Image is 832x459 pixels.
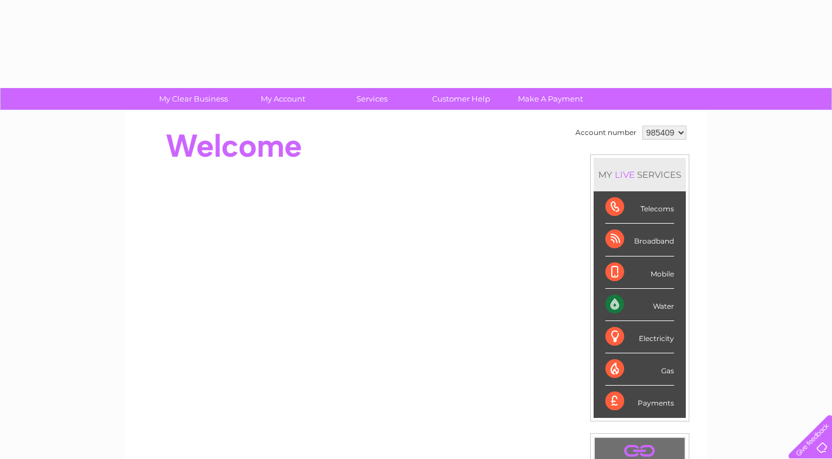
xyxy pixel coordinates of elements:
[502,88,599,110] a: Make A Payment
[145,88,242,110] a: My Clear Business
[605,191,674,224] div: Telecoms
[234,88,331,110] a: My Account
[605,224,674,256] div: Broadband
[413,88,510,110] a: Customer Help
[605,353,674,386] div: Gas
[572,123,639,143] td: Account number
[605,386,674,417] div: Payments
[612,169,637,180] div: LIVE
[605,256,674,289] div: Mobile
[594,158,686,191] div: MY SERVICES
[324,88,420,110] a: Services
[605,289,674,321] div: Water
[605,321,674,353] div: Electricity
